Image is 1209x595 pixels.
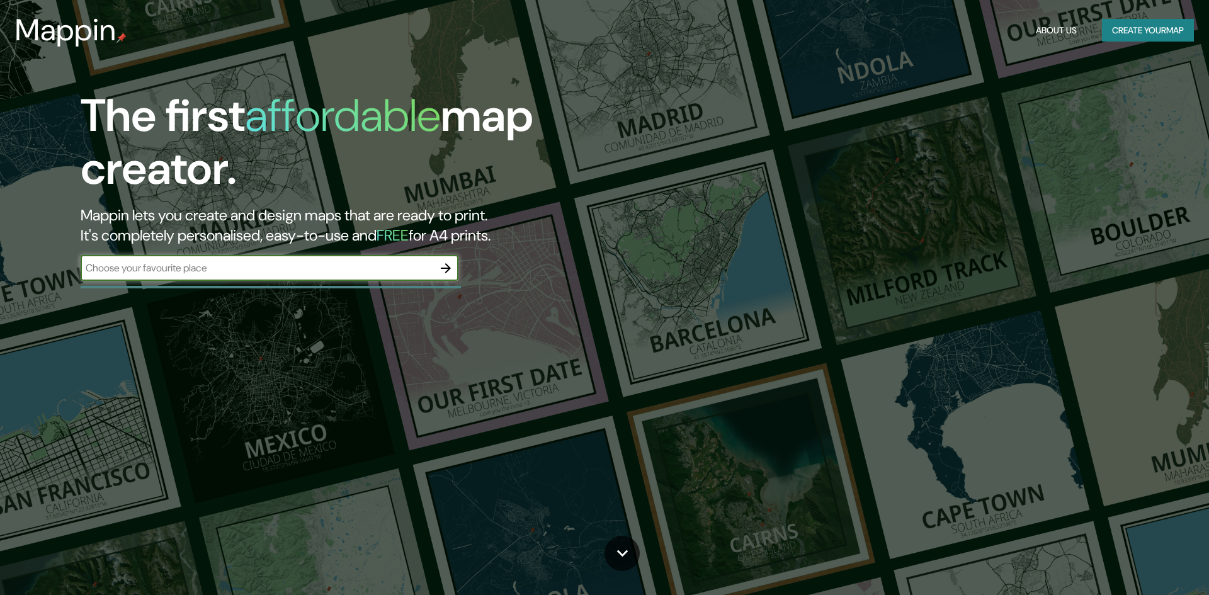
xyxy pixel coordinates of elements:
button: About Us [1031,19,1082,42]
h5: FREE [377,225,409,245]
h2: Mappin lets you create and design maps that are ready to print. It's completely personalised, eas... [81,205,685,246]
button: Create yourmap [1102,19,1194,42]
h1: The first map creator. [81,89,685,205]
input: Choose your favourite place [81,261,433,275]
h1: affordable [245,86,441,145]
h3: Mappin [15,13,116,48]
img: mappin-pin [116,33,127,43]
